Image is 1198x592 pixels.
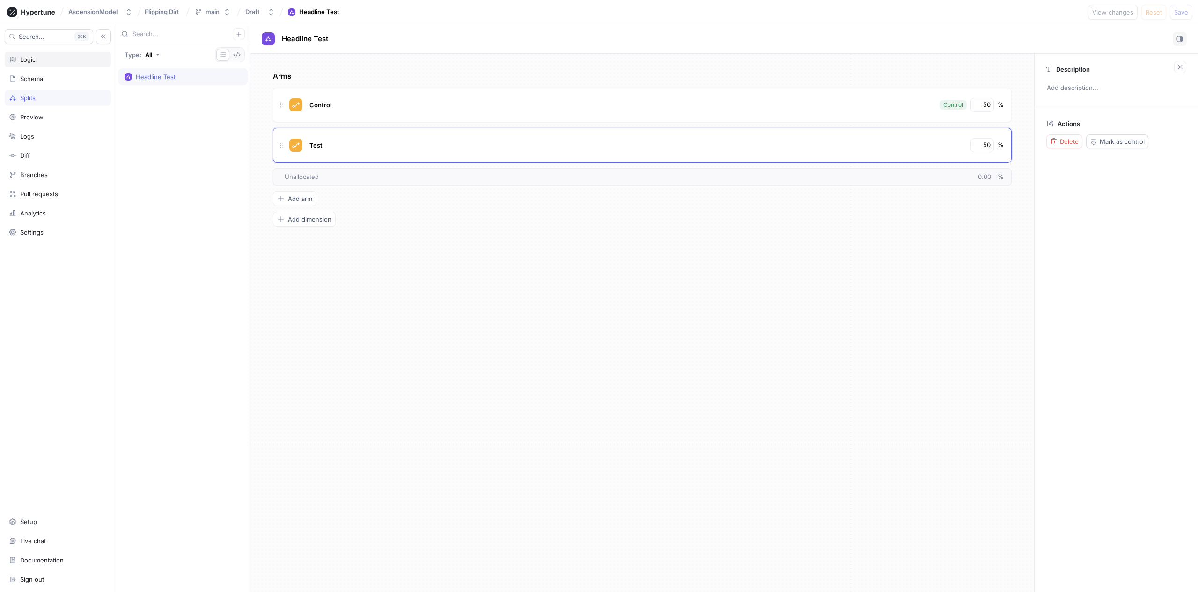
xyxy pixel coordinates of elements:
[1100,139,1145,144] span: Mark as control
[20,133,34,140] div: Logs
[1060,139,1079,144] span: Delete
[191,4,235,20] button: main
[20,171,48,178] div: Branches
[1174,9,1188,15] span: Save
[20,56,36,63] div: Logic
[145,8,179,15] span: Flipping Dirt
[20,113,44,121] div: Preview
[5,552,111,568] a: Documentation
[68,8,118,16] div: AscensionModel
[20,556,64,564] div: Documentation
[1043,80,1190,96] p: Add description...
[20,190,58,198] div: Pull requests
[943,101,963,109] div: Control
[285,172,319,182] span: Unallocated
[309,101,331,109] span: Control
[1092,9,1133,15] span: View changes
[20,209,46,217] div: Analytics
[273,212,336,227] button: Add dimension
[998,141,1004,150] div: %
[121,47,163,62] button: Type: All
[273,191,316,206] button: Add arm
[1058,120,1080,127] p: Actions
[74,32,89,41] div: K
[242,4,279,20] button: Draft
[20,94,36,102] div: Splits
[19,34,44,39] span: Search...
[20,75,43,82] div: Schema
[998,173,1004,180] span: %
[288,196,312,201] span: Add arm
[1046,134,1082,148] button: Delete
[288,216,331,222] span: Add dimension
[20,152,30,159] div: Diff
[206,8,220,16] div: main
[1141,5,1166,20] button: Reset
[978,173,998,180] span: 0.00
[20,229,44,236] div: Settings
[20,518,37,525] div: Setup
[1056,66,1090,73] p: Description
[998,100,1004,110] div: %
[132,30,233,39] input: Search...
[245,8,260,16] div: Draft
[1170,5,1192,20] button: Save
[1086,134,1148,148] button: Mark as control
[125,52,141,58] p: Type:
[5,29,93,44] button: Search...K
[20,576,44,583] div: Sign out
[65,4,136,20] button: AscensionModel
[20,537,46,545] div: Live chat
[273,71,1012,82] p: Arms
[309,141,323,149] span: Test
[136,73,176,81] div: Headline Test
[1088,5,1138,20] button: View changes
[1146,9,1162,15] span: Reset
[145,52,152,58] div: All
[282,35,328,43] span: Headline Test
[299,7,339,17] div: Headline Test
